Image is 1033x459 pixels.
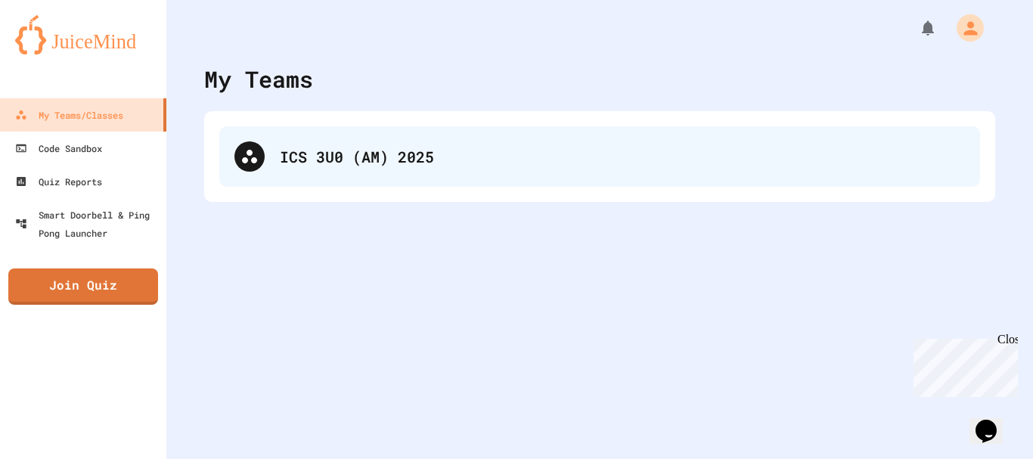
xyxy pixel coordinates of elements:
div: Chat with us now!Close [6,6,104,96]
div: Smart Doorbell & Ping Pong Launcher [15,206,160,242]
img: logo-orange.svg [15,15,151,54]
div: Code Sandbox [15,139,102,157]
div: My Notifications [891,15,941,41]
div: ICS 3U0 (AM) 2025 [219,126,980,187]
div: My Teams [204,62,313,96]
div: Quiz Reports [15,172,102,191]
div: My Account [941,11,988,45]
iframe: chat widget [907,333,1018,397]
div: My Teams/Classes [15,106,123,124]
div: ICS 3U0 (AM) 2025 [280,145,965,168]
iframe: chat widget [969,399,1018,444]
a: Join Quiz [8,268,158,305]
